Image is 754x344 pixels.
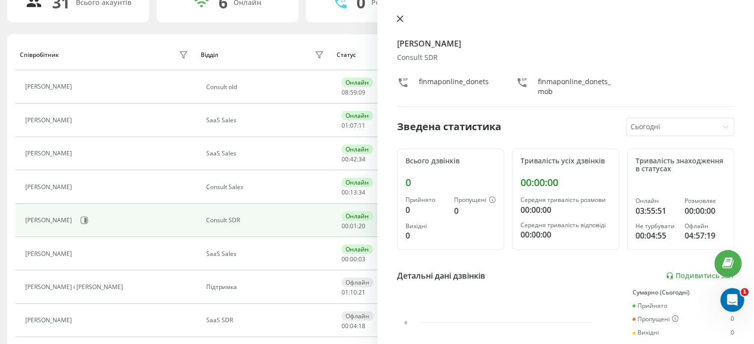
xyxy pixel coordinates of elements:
a: Подивитись звіт [666,272,734,280]
div: Сумарно (Сьогодні) [633,289,734,296]
div: : : [342,223,365,230]
div: Прийнято [633,302,667,309]
iframe: Intercom live chat [720,288,744,312]
div: Онлайн [636,197,677,204]
div: [PERSON_NAME] [25,83,74,90]
div: Відділ [201,51,218,58]
div: 04:57:19 [685,230,726,242]
span: 34 [358,188,365,197]
div: 0 [454,205,496,217]
div: SaaS Sales [206,250,327,257]
div: Онлайн [342,211,373,221]
span: 11 [358,121,365,130]
span: 20 [358,222,365,230]
div: Співробітник [20,51,59,58]
div: finmaponline_donets [419,77,489,97]
div: Онлайн [342,145,373,154]
span: 42 [350,155,357,163]
div: Тривалість усіх дзвінків [521,157,611,165]
span: 00 [342,322,348,330]
div: 03:55:51 [636,205,677,217]
h4: [PERSON_NAME] [397,38,735,49]
div: 00:00:00 [521,229,611,241]
div: Пропущені [633,315,679,323]
div: 00:00:00 [521,204,611,216]
div: [PERSON_NAME] [25,150,74,157]
div: 00:00:00 [521,177,611,189]
span: 59 [350,88,357,97]
div: 00:04:55 [636,230,677,242]
div: Прийнято [406,197,446,203]
span: 1 [741,288,749,296]
span: 03 [358,255,365,263]
span: 04 [350,322,357,330]
div: Вихідні [633,329,659,336]
span: 00 [342,255,348,263]
div: 0 [406,230,446,242]
span: 00 [342,155,348,163]
div: SaaS SDR [206,317,327,324]
div: Підтримка [206,284,327,291]
div: [PERSON_NAME] [25,117,74,124]
div: Офлайн [342,311,373,321]
span: 10 [350,288,357,296]
span: 18 [358,322,365,330]
div: Онлайн [342,178,373,187]
div: Онлайн [342,245,373,254]
span: 01 [342,288,348,296]
div: Зведена статистика [397,119,501,134]
span: 01 [342,121,348,130]
div: Всього дзвінків [406,157,496,165]
div: Consult SDR [397,53,735,62]
span: 00 [350,255,357,263]
div: : : [342,189,365,196]
div: Офлайн [685,223,726,230]
div: 0 [406,177,496,189]
span: 07 [350,121,357,130]
div: Онлайн [342,111,373,120]
span: 09 [358,88,365,97]
div: 0 [406,204,446,216]
div: : : [342,289,365,296]
div: Пропущені [454,197,496,204]
div: 00:00:00 [685,205,726,217]
div: 0 [731,329,734,336]
span: 34 [358,155,365,163]
span: 13 [350,188,357,197]
div: finmaponline_donets_mob [538,77,615,97]
div: : : [342,256,365,263]
div: Розмовляє [685,197,726,204]
span: 08 [342,88,348,97]
div: : : [342,89,365,96]
div: SaaS Sales [206,150,327,157]
div: : : [342,323,365,330]
div: Тривалість знаходження в статусах [636,157,726,174]
div: SaaS Sales [206,117,327,124]
div: Consult SDR [206,217,327,224]
div: Офлайн [342,278,373,287]
div: Статус [337,51,356,58]
span: 01 [350,222,357,230]
div: : : [342,122,365,129]
div: : : [342,156,365,163]
span: 00 [342,222,348,230]
span: 21 [358,288,365,296]
span: 00 [342,188,348,197]
div: Середня тривалість відповіді [521,222,611,229]
div: Consult old [206,84,327,91]
div: [PERSON_NAME] [25,250,74,257]
div: Детальні дані дзвінків [397,270,485,282]
div: [PERSON_NAME] [25,184,74,191]
div: Середня тривалість розмови [521,197,611,203]
div: Вихідні [406,223,446,230]
div: [PERSON_NAME] і [PERSON_NAME] [25,284,125,291]
div: 0 [731,315,734,323]
div: Не турбувати [636,223,677,230]
text: 0 [405,320,407,325]
div: Онлайн [342,78,373,87]
div: [PERSON_NAME] [25,217,74,224]
div: Consult Sales [206,184,327,191]
div: [PERSON_NAME] [25,317,74,324]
